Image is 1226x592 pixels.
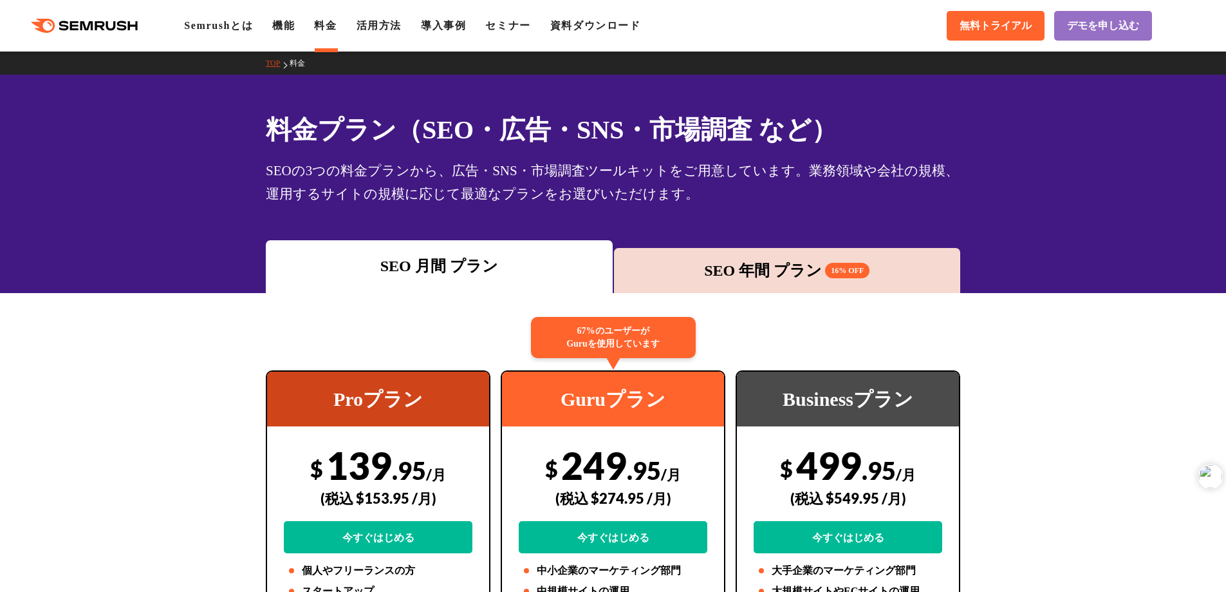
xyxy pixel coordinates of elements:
a: 今すぐはじめる [284,521,472,553]
a: 今すぐはじめる [754,521,942,553]
span: /月 [896,466,916,483]
span: .95 [627,455,661,485]
a: 活用方法 [357,20,402,31]
a: 機能 [272,20,295,31]
li: 個人やフリーランスの方 [284,563,472,578]
div: (税込 $153.95 /月) [284,475,472,521]
span: 無料トライアル [960,19,1032,33]
a: 資料ダウンロード [550,20,641,31]
a: セミナー [485,20,530,31]
span: /月 [426,466,446,483]
div: 67%のユーザーが Guruを使用しています [531,317,696,358]
li: 中小企業のマーケティング部門 [519,563,707,578]
div: (税込 $274.95 /月) [519,475,707,521]
div: (税込 $549.95 /月) [754,475,942,521]
span: $ [545,455,558,482]
a: デモを申し込む [1054,11,1152,41]
div: Guruプラン [502,372,724,426]
h1: 料金プラン（SEO・広告・SNS・市場調査 など） [266,111,960,149]
a: 料金 [290,59,315,68]
div: Businessプラン [737,372,959,426]
a: Semrushとは [184,20,253,31]
div: 249 [519,443,707,553]
a: 無料トライアル [947,11,1045,41]
div: SEO 月間 プラン [272,254,606,278]
div: SEOの3つの料金プランから、広告・SNS・市場調査ツールキットをご用意しています。業務領域や会社の規模、運用するサイトの規模に応じて最適なプランをお選びいただけます。 [266,159,960,205]
div: Proプラン [267,372,489,426]
span: .95 [392,455,426,485]
span: .95 [862,455,896,485]
div: 139 [284,443,472,553]
a: 今すぐはじめる [519,521,707,553]
div: SEO 年間 プラン [620,259,954,282]
div: 499 [754,443,942,553]
a: 料金 [314,20,337,31]
span: 16% OFF [825,263,869,278]
a: TOP [266,59,290,68]
span: $ [780,455,793,482]
span: デモを申し込む [1067,19,1139,33]
li: 大手企業のマーケティング部門 [754,563,942,578]
span: /月 [661,466,681,483]
span: $ [310,455,323,482]
a: 導入事例 [421,20,466,31]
